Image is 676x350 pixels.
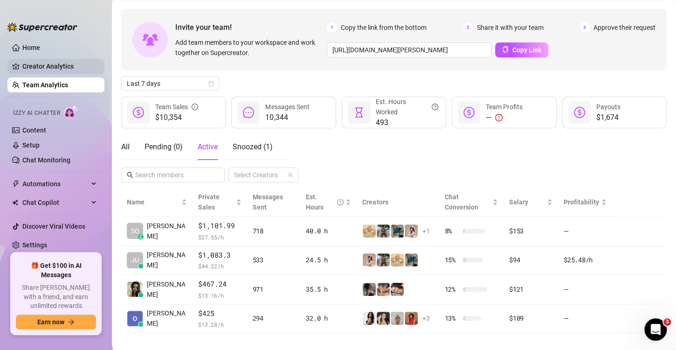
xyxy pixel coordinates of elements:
img: bonnierides [377,283,390,296]
div: 35.5 h [306,284,351,294]
span: 1 [327,22,337,33]
span: dollar-circle [463,107,475,118]
span: Invite your team! [175,21,327,33]
span: dollar-circle [574,107,585,118]
img: Harley [391,283,404,296]
div: Est. Hours Worked [376,97,438,117]
a: Chat Monitoring [22,156,70,164]
span: Copy the link from the bottom [341,22,427,33]
span: thunderbolt [12,180,20,188]
span: 8 % [444,226,459,236]
span: Add team members to your workspace and work together on Supercreator. [175,37,323,58]
div: 718 [253,226,295,236]
th: Name [121,188,193,217]
span: + 3 [422,313,429,323]
img: Actually.Maria [391,253,404,266]
div: 32.0 h [306,313,351,323]
span: 3 [579,22,590,33]
a: Team Analytics [22,81,68,89]
span: Share [PERSON_NAME] with a friend, and earn unlimited rewards [16,283,96,311]
span: $ 13.16 /h [198,291,241,300]
span: arrow-right [68,319,75,325]
span: [PERSON_NAME] [147,221,187,241]
span: team [288,172,293,178]
img: ChloeLove [363,312,376,325]
div: — [486,112,523,123]
span: [PERSON_NAME] [147,250,187,270]
a: Content [22,126,46,134]
div: $25.48 /h [564,255,607,265]
div: $121 [509,284,552,294]
span: Salary [509,198,528,206]
span: 493 [376,117,438,128]
span: 15 % [444,255,459,265]
span: Active [198,142,218,151]
img: Krisha [127,311,143,326]
span: message [243,107,254,118]
img: Joy Gabrielle P… [127,281,143,297]
span: copy [502,46,509,53]
span: Last 7 days [127,77,214,91]
span: Team Profits [486,103,523,111]
div: Est. Hours [306,192,344,212]
span: Chat Copilot [22,195,89,210]
div: 24.5 h [306,255,351,265]
span: 🎁 Get $100 in AI Messages [16,261,96,280]
span: calendar [208,81,214,86]
div: 971 [253,284,295,294]
div: $94 [509,255,552,265]
img: daiisyjane [363,283,376,296]
span: Share it with your team [477,22,544,33]
span: exclamation-circle [495,114,503,121]
span: Private Sales [198,193,220,211]
div: 533 [253,255,295,265]
span: info-circle [192,102,198,112]
span: [PERSON_NAME] [147,279,187,300]
img: logo-BBDzfeDw.svg [7,22,77,32]
td: — [558,275,612,304]
img: anaxmei [363,253,376,266]
span: Payouts [596,103,621,111]
span: hourglass [353,107,365,118]
span: Messages Sent [265,103,309,111]
div: All [121,141,130,153]
span: Profitability [564,198,599,206]
span: SO [131,226,139,236]
span: 13 % [444,313,459,323]
span: Chat Conversion [444,193,478,211]
img: Actually.Maria [363,224,376,238]
span: 3 [663,318,671,326]
img: Eavnc [405,253,418,266]
div: Team Sales [155,102,198,112]
span: 12 % [444,284,459,294]
span: $1,083.3 [198,250,241,261]
td: — [558,304,612,334]
span: question-circle [432,97,438,117]
span: Izzy AI Chatter [13,109,60,118]
img: Libby [377,224,390,238]
span: Approve their request [593,22,655,33]
span: Messages Sent [253,193,283,211]
span: Copy Link [512,46,541,54]
div: 294 [253,313,295,323]
button: Copy Link [495,42,548,57]
span: 10,344 [265,112,309,123]
span: Automations [22,176,89,191]
span: Earn now [37,318,64,326]
a: Setup [22,141,40,149]
span: $ 44.22 /h [198,261,241,271]
span: Name [127,197,179,207]
span: $10,354 [155,112,198,123]
div: z [138,234,144,239]
span: $1,101.99 [198,220,241,231]
a: Creator Analytics [22,59,97,74]
span: $ 13.28 /h [198,320,241,329]
div: $109 [509,313,552,323]
span: $ 27.55 /h [198,232,241,242]
span: dollar-circle [133,107,144,118]
img: AI Chatter [64,105,78,119]
div: Pending ( 0 ) [145,141,183,153]
iframe: Intercom live chat [644,318,667,341]
img: Barbi [391,312,404,325]
img: bellatendresse [405,312,418,325]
